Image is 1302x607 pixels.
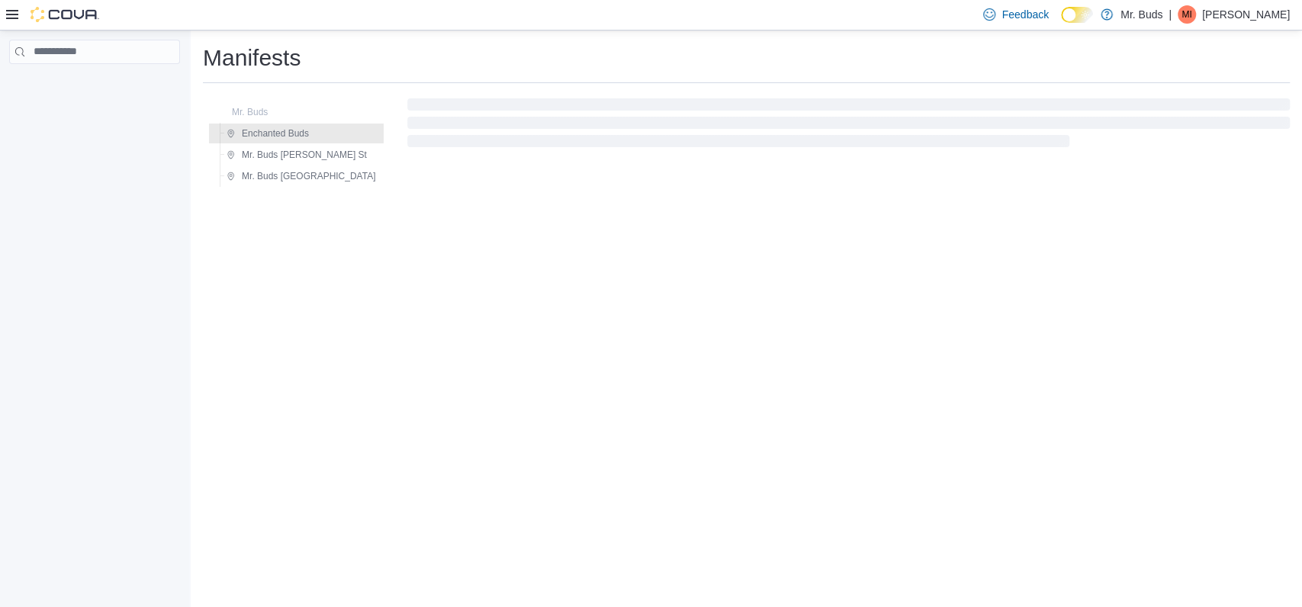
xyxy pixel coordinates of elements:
button: Mr. Buds [211,103,274,121]
span: Mr. Buds [GEOGRAPHIC_DATA] [242,170,375,182]
p: | [1169,5,1172,24]
button: Mr. Buds [GEOGRAPHIC_DATA] [220,167,381,185]
span: Loading [407,101,1290,150]
img: Cova [31,7,99,22]
span: MI [1181,5,1191,24]
span: Dark Mode [1061,23,1062,24]
h1: Manifests [203,43,301,73]
input: Dark Mode [1061,7,1093,23]
div: Mike Issa [1178,5,1196,24]
button: Enchanted Buds [220,124,315,143]
nav: Complex example [9,67,180,104]
span: Enchanted Buds [242,127,309,140]
p: [PERSON_NAME] [1202,5,1290,24]
button: Mr. Buds [PERSON_NAME] St [220,146,373,164]
span: Mr. Buds [232,106,268,118]
span: Mr. Buds [PERSON_NAME] St [242,149,367,161]
span: Feedback [1001,7,1048,22]
p: Mr. Buds [1120,5,1162,24]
